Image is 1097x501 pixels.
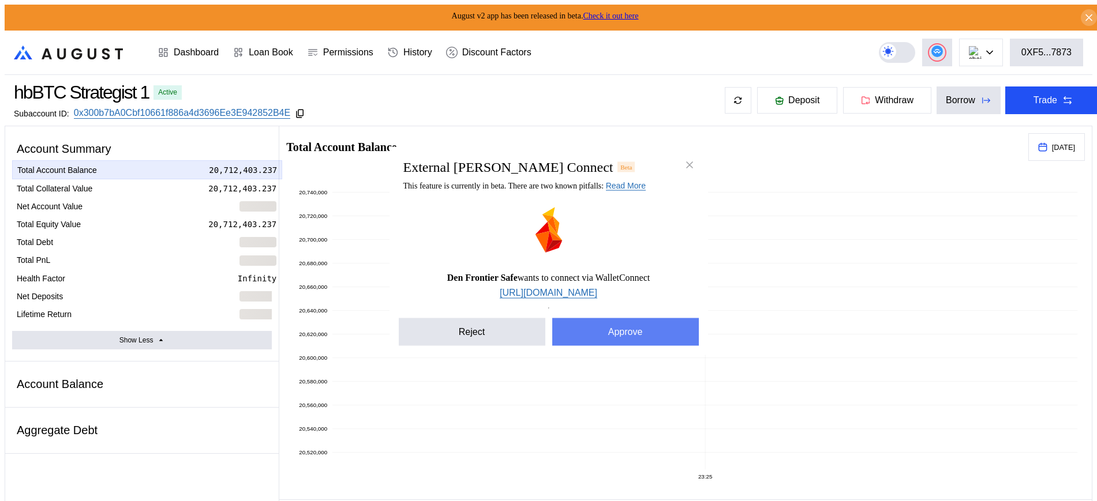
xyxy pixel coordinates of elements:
[552,318,699,345] button: Approve
[14,109,69,118] div: Subaccount ID:
[299,307,328,314] text: 20,640,000
[606,180,646,190] a: Read More
[299,378,328,385] text: 20,580,000
[299,189,328,195] text: 20,740,000
[174,47,219,58] div: Dashboard
[299,402,328,408] text: 20,560,000
[403,159,613,175] h2: External [PERSON_NAME] Connect
[17,165,97,175] div: Total Account Balance
[788,95,819,106] span: Deposit
[462,47,531,58] div: Discount Factors
[14,82,149,103] div: hbBTC Strategist 1
[299,260,328,266] text: 20,680,000
[12,419,272,442] div: Aggregate Debt
[452,12,639,20] span: August v2 app has been released in beta.
[698,473,713,480] text: 23:25
[286,141,1019,153] h2: Total Account Balance
[17,201,83,212] div: Net Account Value
[299,213,328,219] text: 20,720,000
[447,272,650,282] span: wants to connect via WalletConnect
[17,237,53,247] div: Total Debt
[680,156,699,174] button: close modal
[299,355,328,361] text: 20,600,000
[299,236,328,243] text: 20,700,000
[249,47,293,58] div: Loan Book
[158,88,177,96] div: Active
[17,291,63,302] div: Net Deposits
[299,425,328,432] text: 20,540,000
[1034,95,1057,106] div: Trade
[399,318,545,345] button: Reject
[17,255,50,265] div: Total PnL
[74,108,290,119] a: 0x300b7bA0Cbf10661f886a4d3696Ee3E942852B4E
[209,165,277,175] div: 20,712,403.237
[447,272,518,282] b: Den Frontier Safe
[299,449,328,455] text: 20,520,000
[520,201,578,258] img: Den Frontier Safe logo
[17,273,65,284] div: Health Factor
[583,12,638,20] a: Check it out here
[617,161,635,172] div: Beta
[403,47,432,58] div: History
[323,47,373,58] div: Permissions
[875,95,913,106] span: Withdraw
[500,287,597,298] a: [URL][DOMAIN_NAME]
[12,373,272,395] div: Account Balance
[208,219,276,229] div: 20,712,403.237
[1021,47,1072,58] div: 0XF5...7873
[17,183,92,194] div: Total Collateral Value
[238,273,276,284] div: Infinity
[299,331,328,337] text: 20,620,000
[969,46,982,59] img: chain logo
[946,95,975,106] div: Borrow
[119,336,153,344] div: Show Less
[12,138,272,160] div: Account Summary
[1052,143,1075,152] span: [DATE]
[17,219,81,229] div: Total Equity Value
[403,181,646,190] span: This feature is currently in beta. There are two known pitfalls:
[299,284,328,290] text: 20,660,000
[208,183,276,194] div: 20,712,403.237
[17,309,72,319] div: Lifetime Return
